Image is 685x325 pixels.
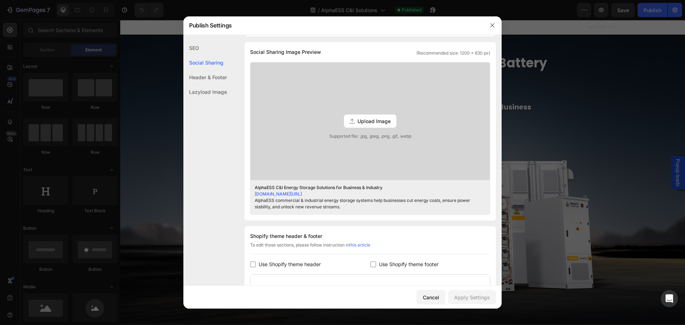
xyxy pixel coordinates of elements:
[183,41,227,55] div: SEO
[416,50,490,56] span: (Recommended size: 1200 x 630 px)
[357,117,391,125] span: Upload Image
[349,242,370,248] a: this article
[661,290,678,307] div: Open Intercom Messenger
[111,26,454,74] h2: All-in-One Commercial & Industrial Battery Storage Solutions
[183,70,227,85] div: Header & Footer
[554,139,561,167] span: Popup leads
[250,232,490,240] div: Shopify theme header & footer
[259,260,321,269] span: Use Shopify theme header
[423,294,439,301] div: Cancel
[69,81,496,93] p: Boost Energy Efficiency & Gain Energy Independence for Your Business
[417,290,445,304] button: Cancel
[255,197,475,210] div: AlphaESS commercial & industrial energy storage systems help businesses cut energy costs, ensure ...
[250,48,321,56] span: Social Sharing Image Preview
[183,55,227,70] div: Social Sharing
[250,242,490,254] div: To edit those sections, please follow instruction in
[454,294,490,301] div: Apply Settings
[183,85,227,99] div: Lazyload Image
[255,191,302,197] a: [DOMAIN_NAME][URL]
[448,290,496,304] button: Apply Settings
[379,260,438,269] span: Use Shopify theme footer
[259,114,305,123] p: Request A Quote
[251,111,314,126] a: Request A Quote
[255,184,475,191] div: AlphaESS C&I Energy Storage Solutions for Business & Industry
[250,133,490,139] span: Supported file: .jpg, .jpeg, .png, .gif, .webp
[183,16,483,35] div: Publish Settings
